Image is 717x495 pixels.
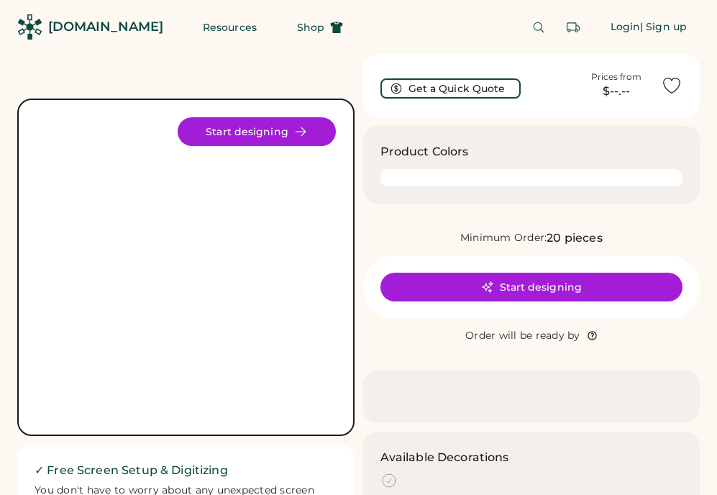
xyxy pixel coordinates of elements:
div: $--.-- [580,83,652,100]
img: Rendered Logo - Screens [17,14,42,40]
h3: Available Decorations [380,449,509,466]
div: | Sign up [640,20,687,35]
button: Get a Quick Quote [380,78,521,99]
button: Resources [186,13,274,42]
div: 20 pieces [547,230,602,247]
button: Start designing [178,117,336,146]
div: Minimum Order: [460,231,547,245]
div: Prices from [591,71,641,83]
div: [DOMAIN_NAME] [48,18,163,36]
button: Retrieve an order [559,13,588,42]
button: Shop [280,13,360,42]
h3: Product Colors [380,143,469,160]
img: yH5BAEAAAAALAAAAAABAAEAAAIBRAA7 [36,117,336,417]
span: Shop [297,22,324,32]
div: Login [611,20,641,35]
h2: ✓ Free Screen Setup & Digitizing [35,462,337,479]
button: Start designing [380,273,683,301]
button: Search [524,13,553,42]
div: Order will be ready by [465,329,580,343]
